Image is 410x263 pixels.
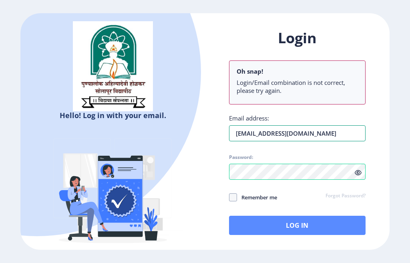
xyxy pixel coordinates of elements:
[229,216,366,235] button: Log In
[229,125,366,141] input: Email address
[73,21,153,112] img: sulogo.png
[326,193,366,200] a: Forgot Password?
[229,28,366,48] h1: Login
[237,193,277,202] span: Remember me
[237,78,358,94] li: Login/Email combination is not correct, please try again.
[229,114,269,122] label: Email address:
[237,67,263,75] b: Oh snap!
[229,154,253,161] label: Password:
